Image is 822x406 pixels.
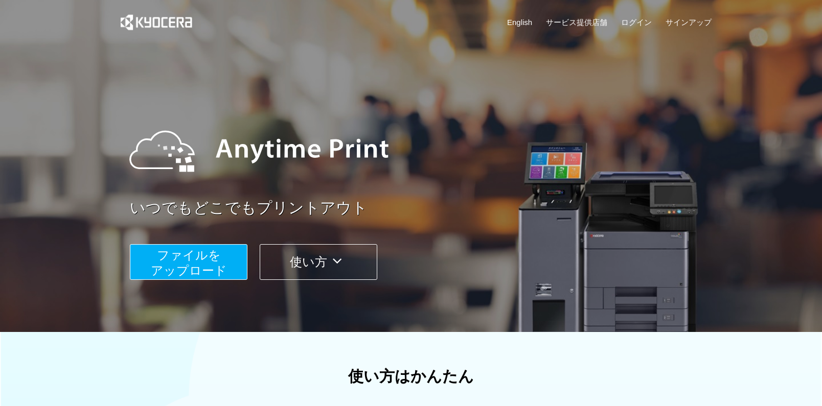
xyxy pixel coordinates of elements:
a: サービス提供店舗 [546,17,607,28]
button: 使い方 [260,244,377,280]
a: ログイン [621,17,652,28]
a: サインアップ [666,17,712,28]
button: ファイルを​​アップロード [130,244,247,280]
a: English [507,17,532,28]
span: ファイルを ​​アップロード [151,248,227,277]
a: いつでもどこでもプリントアウト [130,197,718,219]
